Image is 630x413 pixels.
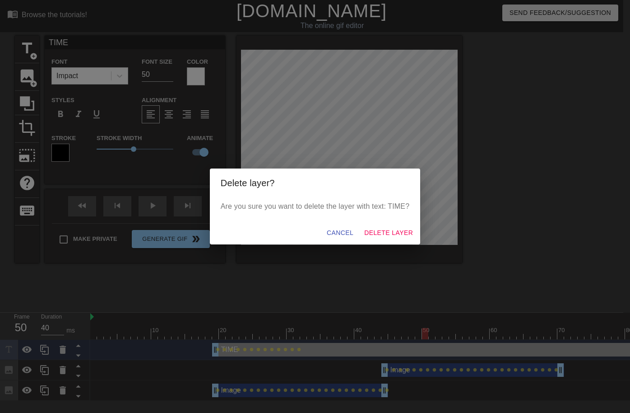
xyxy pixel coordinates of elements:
button: Cancel [323,225,357,241]
h2: Delete layer? [221,176,409,190]
p: Are you sure you want to delete the layer with text: TIME? [221,201,409,212]
button: Delete Layer [361,225,417,241]
span: Delete Layer [364,227,413,239]
span: Cancel [327,227,353,239]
